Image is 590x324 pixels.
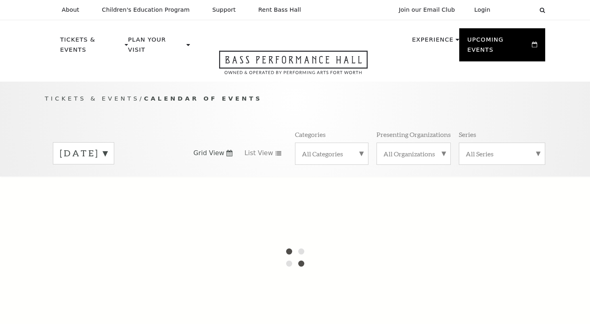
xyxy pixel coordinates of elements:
[412,35,454,49] p: Experience
[466,149,538,158] label: All Series
[62,6,79,13] p: About
[45,94,545,104] p: /
[258,6,301,13] p: Rent Bass Hall
[193,149,224,158] span: Grid View
[102,6,190,13] p: Children's Education Program
[60,35,123,59] p: Tickets & Events
[377,130,451,139] p: Presenting Organizations
[45,95,140,102] span: Tickets & Events
[459,130,476,139] p: Series
[144,95,262,102] span: Calendar of Events
[60,147,107,160] label: [DATE]
[302,149,362,158] label: All Categories
[212,6,236,13] p: Support
[295,130,326,139] p: Categories
[245,149,273,158] span: List View
[467,35,530,59] p: Upcoming Events
[503,6,532,14] select: Select:
[128,35,184,59] p: Plan Your Visit
[383,149,444,158] label: All Organizations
